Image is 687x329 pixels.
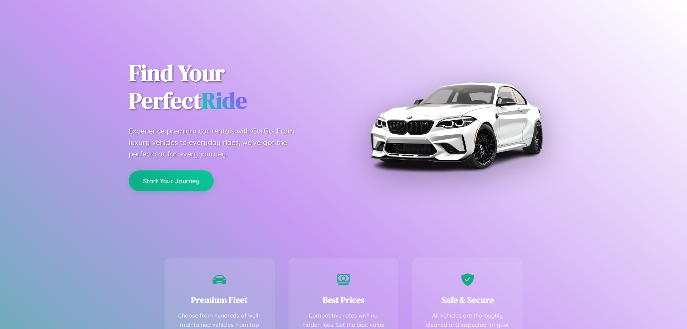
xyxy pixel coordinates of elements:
[129,170,214,191] button: Start Your Journey
[129,125,308,160] p: Experience premium car rentals with CarGo. From luxury vehicles to everyday rides, we've got the ...
[129,59,333,115] h1: Find Your Perfect
[424,294,511,306] h3: Safe & Secure
[367,36,546,215] img: Premium BMW car rental vehicle
[201,85,247,116] span: Ride
[176,294,263,306] h3: Premium Fleet
[300,294,388,306] h3: Best Prices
